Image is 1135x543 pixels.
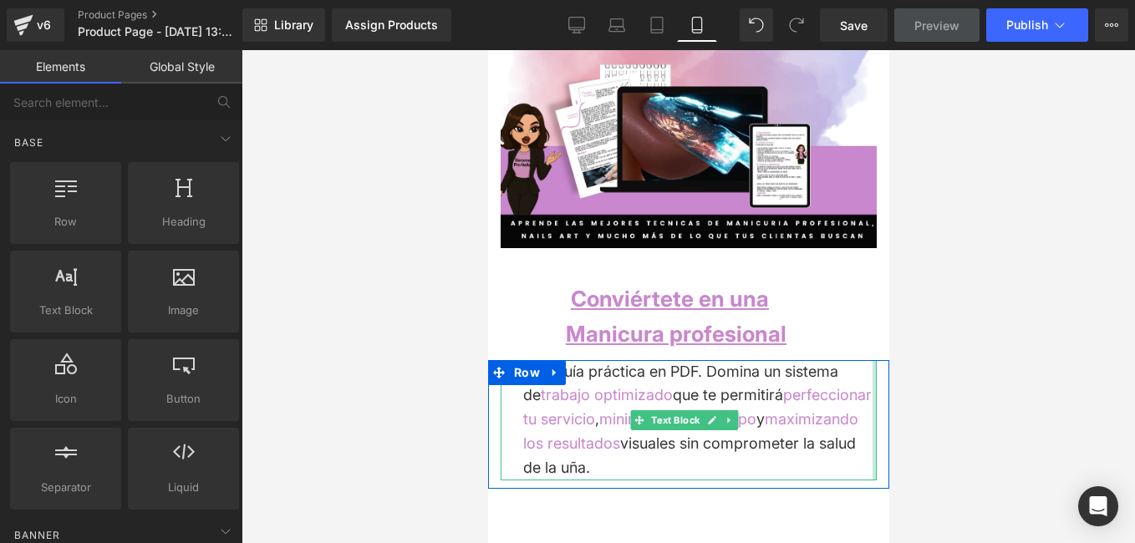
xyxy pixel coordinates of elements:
span: Text Block [160,360,215,380]
button: More [1095,8,1128,42]
span: Publish [1006,18,1048,32]
strong: Manicura profesional [78,271,298,297]
div: Open Intercom Messenger [1078,486,1118,526]
div: v6 [33,14,54,36]
span: Preview [914,17,959,34]
span: Icon [15,390,116,408]
span: Base [13,134,45,150]
span: Image [133,302,234,319]
button: Redo [780,8,813,42]
span: Heading [133,213,234,231]
a: Product Pages [78,8,270,22]
div: Assign Products [345,18,438,32]
a: Expand / Collapse [233,360,251,380]
span: minimizando el tiempo [111,360,268,378]
button: Publish [986,8,1088,42]
span: Row [15,213,116,231]
a: Desktop [557,8,597,42]
a: Mobile [677,8,717,42]
button: Undo [740,8,773,42]
span: Button [133,390,234,408]
a: Preview [894,8,980,42]
span: Row [22,310,56,335]
span: maximizando los resultados [35,360,370,402]
span: C onviértete en una [83,236,281,261]
span: Save [840,17,868,34]
span: Separator [15,479,116,496]
a: Tablet [637,8,677,42]
span: Product Page - [DATE] 13:52:38 [78,25,238,38]
span: trabajo optimizado [53,336,185,353]
a: Global Style [121,50,242,84]
a: New Library [242,8,325,42]
span: Library [274,18,313,33]
a: Expand / Collapse [56,310,78,335]
span: Liquid [133,479,234,496]
span: Banner [13,527,62,543]
a: v6 [7,8,64,42]
a: Laptop [597,8,637,42]
span: Text Block [15,302,116,319]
